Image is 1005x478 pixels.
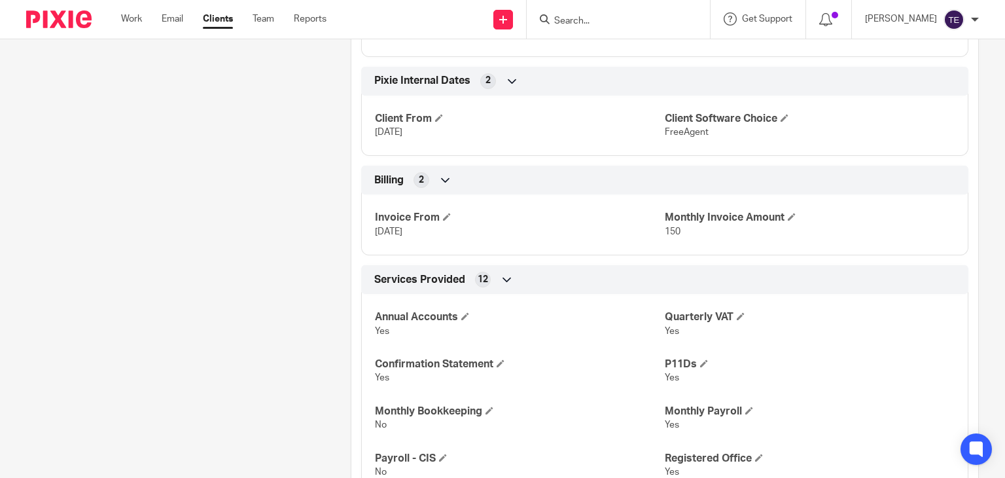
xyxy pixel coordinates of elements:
h4: Registered Office [665,452,955,466]
a: Clients [203,12,233,26]
img: Pixie [26,10,92,28]
a: Work [121,12,142,26]
h4: Quarterly VAT [665,310,955,324]
h4: Payroll - CIS [375,452,665,466]
span: Services Provided [374,273,465,287]
h4: Annual Accounts [375,310,665,324]
span: 2 [419,174,424,187]
span: [DATE] [375,128,402,137]
h4: P11Ds [665,358,955,371]
span: Yes [665,373,679,382]
span: Yes [375,327,389,336]
img: svg%3E [943,9,964,30]
h4: Client From [375,112,665,126]
a: Reports [294,12,326,26]
span: 12 [478,273,488,286]
span: Billing [374,174,404,187]
span: No [375,468,387,477]
a: Team [253,12,274,26]
span: 150 [665,227,680,236]
h4: Monthly Payroll [665,405,955,418]
span: Yes [665,468,679,477]
span: Yes [375,373,389,382]
h4: Monthly Bookkeeping [375,405,665,418]
h4: Invoice From [375,211,665,225]
h4: Client Software Choice [665,112,955,126]
p: [PERSON_NAME] [865,12,937,26]
h4: Monthly Invoice Amount [665,211,955,225]
h4: Confirmation Statement [375,358,665,371]
span: FreeAgent [665,128,709,137]
span: Get Support [742,14,792,24]
span: Pixie Internal Dates [374,74,470,88]
span: [DATE] [375,227,402,236]
a: Email [162,12,183,26]
input: Search [553,16,671,28]
span: 2 [485,74,491,87]
span: No [375,420,387,430]
span: Yes [665,327,679,336]
span: Yes [665,420,679,430]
